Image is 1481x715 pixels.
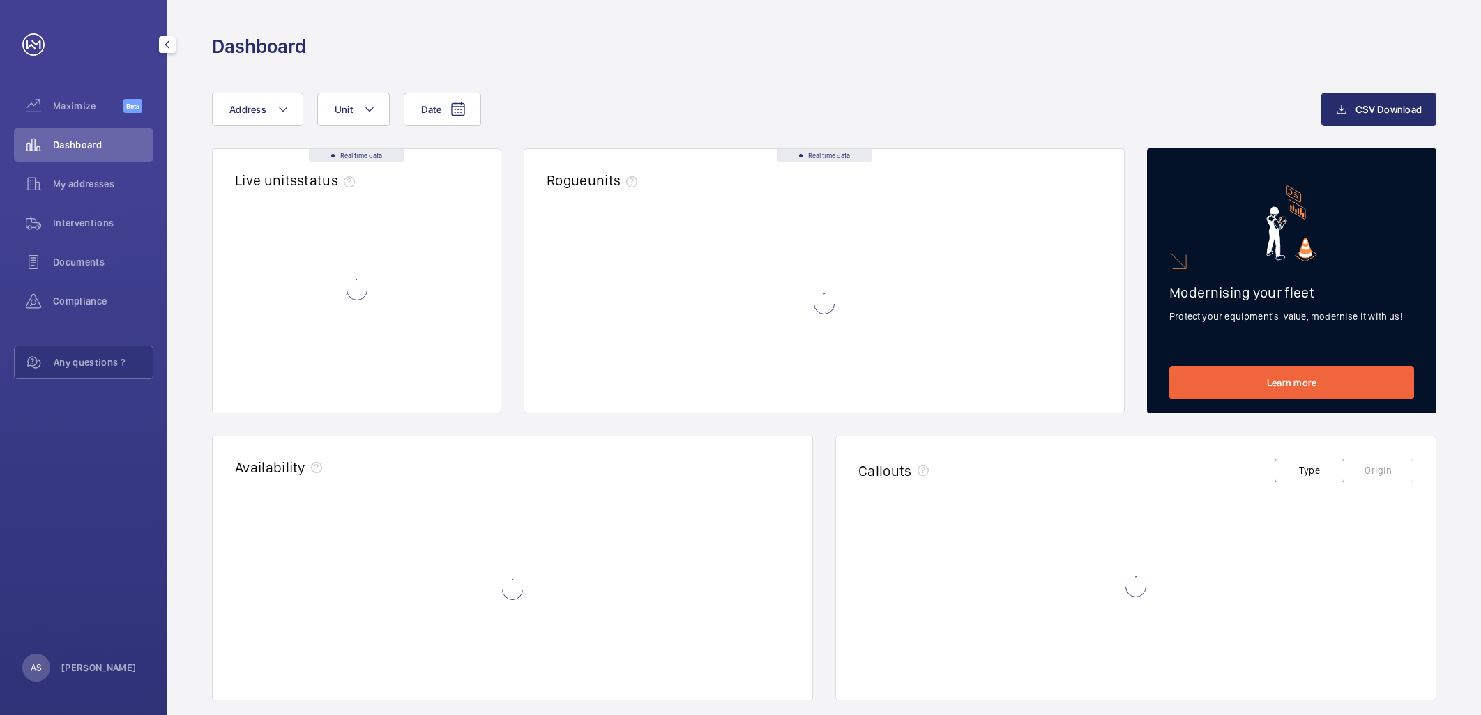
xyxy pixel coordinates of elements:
[212,33,306,59] h1: Dashboard
[212,93,303,126] button: Address
[53,216,153,230] span: Interventions
[229,104,266,115] span: Address
[31,661,42,675] p: AS
[1169,309,1414,323] p: Protect your equipment's value, modernise it with us!
[588,171,644,189] span: units
[1355,104,1422,115] span: CSV Download
[777,149,872,162] div: Real time data
[1169,284,1414,301] h2: Modernising your fleet
[123,99,142,113] span: Beta
[53,138,153,152] span: Dashboard
[1266,185,1317,261] img: marketing-card.svg
[547,171,643,189] h2: Rogue
[297,171,360,189] span: status
[1169,366,1414,399] a: Learn more
[235,171,360,189] h2: Live units
[335,104,353,115] span: Unit
[858,462,912,479] h2: Callouts
[61,661,137,675] p: [PERSON_NAME]
[53,294,153,308] span: Compliance
[53,255,153,269] span: Documents
[53,99,123,113] span: Maximize
[309,149,404,162] div: Real time data
[317,93,390,126] button: Unit
[54,355,153,369] span: Any questions ?
[1344,459,1413,482] button: Origin
[1321,93,1436,126] button: CSV Download
[404,93,481,126] button: Date
[53,177,153,191] span: My addresses
[235,459,305,476] h2: Availability
[1275,459,1344,482] button: Type
[421,104,441,115] span: Date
